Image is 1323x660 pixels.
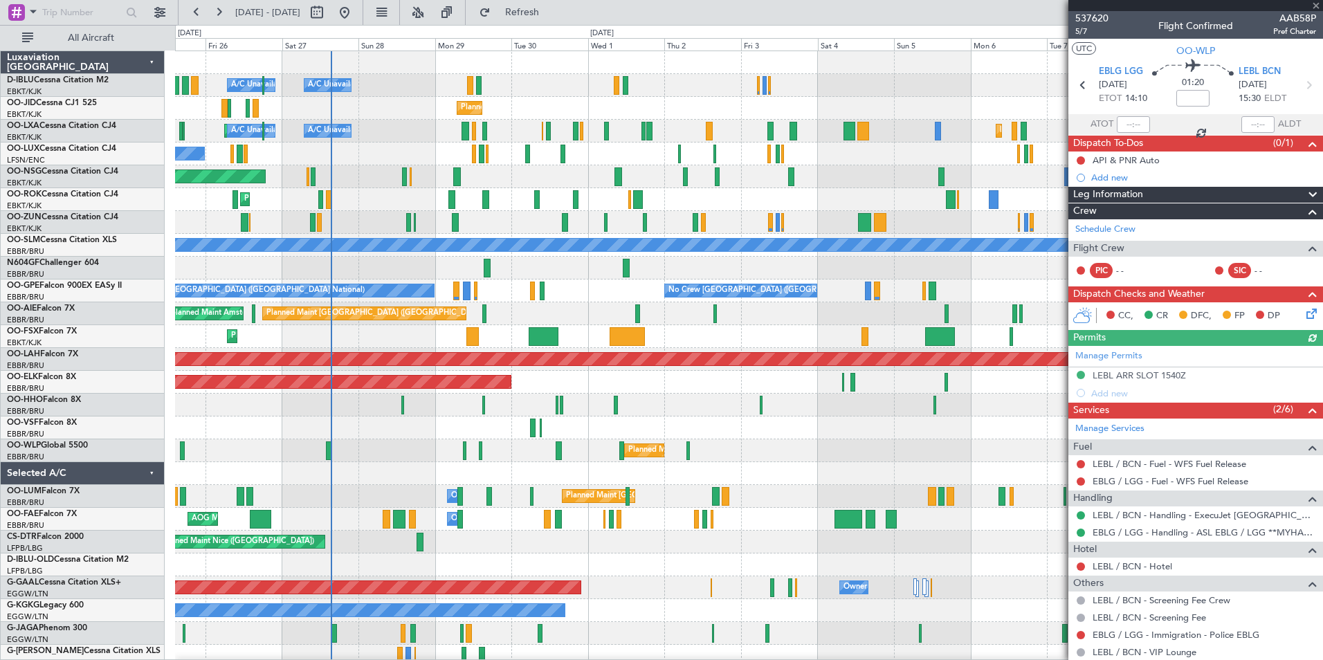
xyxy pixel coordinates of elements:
div: Wed 1 [588,38,665,51]
a: EGGW/LTN [7,612,48,622]
div: Planned Maint Kortrijk-[GEOGRAPHIC_DATA] [231,326,392,347]
a: OO-FAEFalcon 7X [7,510,77,518]
a: EBBR/BRU [7,269,44,279]
a: EBKT/KJK [7,223,42,234]
a: OO-LUXCessna Citation CJ4 [7,145,116,153]
span: D-IBLU [7,76,34,84]
span: D-IBLU-OLD [7,556,54,564]
div: Fri 3 [741,38,818,51]
div: [DATE] [590,28,614,39]
div: Flight Confirmed [1158,19,1233,33]
span: OO-LUM [7,487,42,495]
span: 15:30 [1239,92,1261,106]
span: OO-FAE [7,510,39,518]
span: Crew [1073,203,1097,219]
div: - - [1254,264,1286,277]
a: OO-WLPGlobal 5500 [7,441,88,450]
a: OO-AIEFalcon 7X [7,304,75,313]
a: OO-LXACessna Citation CJ4 [7,122,116,130]
span: G-JAGA [7,624,39,632]
span: Refresh [493,8,551,17]
div: Planned Maint Kortrijk-[GEOGRAPHIC_DATA] [1000,120,1161,141]
a: OO-NSGCessna Citation CJ4 [7,167,118,176]
div: [DATE] [178,28,201,39]
a: LFPB/LBG [7,543,43,553]
span: OO-FSX [7,327,39,336]
span: OO-JID [7,99,36,107]
span: ATOT [1091,118,1113,131]
div: A/C Unavailable [GEOGRAPHIC_DATA] ([GEOGRAPHIC_DATA] National) [231,120,489,141]
span: OO-GPE [7,282,39,290]
span: G-GAAL [7,578,39,587]
a: OO-LAHFalcon 7X [7,350,78,358]
div: Planned Maint Kortrijk-[GEOGRAPHIC_DATA] [244,189,405,210]
a: EBBR/BRU [7,497,44,508]
a: OO-SLMCessna Citation XLS [7,236,117,244]
div: Sat 4 [818,38,895,51]
span: Dispatch Checks and Weather [1073,286,1205,302]
span: CS-DTR [7,533,37,541]
span: Hotel [1073,542,1097,558]
a: G-KGKGLegacy 600 [7,601,84,609]
span: Services [1073,403,1109,419]
span: OO-ZUN [7,213,42,221]
a: EBLG / LGG - Immigration - Police EBLG [1093,629,1259,641]
a: EBBR/BRU [7,246,44,257]
span: [DATE] [1239,78,1267,92]
a: LEBL / BCN - Hotel [1093,560,1172,572]
span: N604GF [7,259,39,267]
div: Thu 2 [664,38,741,51]
span: OO-ELK [7,373,38,381]
div: Add new [1091,172,1316,183]
a: EBKT/KJK [7,338,42,348]
span: OO-LAH [7,350,40,358]
a: N604GFChallenger 604 [7,259,99,267]
div: Sun 5 [894,38,971,51]
span: OO-ROK [7,190,42,199]
span: Pref Charter [1273,26,1316,37]
div: Sat 27 [282,38,359,51]
div: Planned Maint Nice ([GEOGRAPHIC_DATA]) [160,531,314,552]
a: EBBR/BRU [7,383,44,394]
span: CR [1156,309,1168,323]
span: (2/6) [1273,402,1293,416]
a: EBBR/BRU [7,315,44,325]
a: OO-ROKCessna Citation CJ4 [7,190,118,199]
div: Planned Maint Milan (Linate) [628,440,728,461]
span: [DATE] [1099,78,1127,92]
a: OO-VSFFalcon 8X [7,419,77,427]
span: Handling [1073,491,1113,506]
input: Trip Number [42,2,122,23]
a: LEBL / BCN - Handling - ExecuJet [GEOGRAPHIC_DATA] [PERSON_NAME]/BCN [1093,509,1316,521]
div: Mon 29 [435,38,512,51]
a: G-[PERSON_NAME]Cessna Citation XLS [7,647,161,655]
span: 537620 [1075,11,1108,26]
div: A/C Unavailable [308,120,365,141]
a: LFPB/LBG [7,566,43,576]
div: Planned Maint Kortrijk-[GEOGRAPHIC_DATA] [461,98,622,118]
span: All Aircraft [36,33,146,43]
a: LEBL / BCN - Fuel - WFS Fuel Release [1093,458,1246,470]
a: EBLG / LGG - Handling - ASL EBLG / LGG **MYHANDLING** [1093,526,1316,538]
button: All Aircraft [15,27,150,49]
span: OO-AIE [7,304,37,313]
span: 01:20 [1182,76,1204,90]
span: EBLG LGG [1099,65,1143,79]
span: OO-HHO [7,396,43,404]
a: OO-GPEFalcon 900EX EASy II [7,282,122,290]
a: OO-FSXFalcon 7X [7,327,77,336]
div: Planned Maint [GEOGRAPHIC_DATA] ([GEOGRAPHIC_DATA] National) [566,486,816,506]
span: Leg Information [1073,187,1143,203]
div: Owner [843,577,867,598]
div: API & PNR Auto [1093,154,1160,166]
a: EBBR/BRU [7,406,44,416]
div: Planned Maint [GEOGRAPHIC_DATA] ([GEOGRAPHIC_DATA]) [266,303,484,324]
a: EBKT/KJK [7,132,42,143]
span: Fuel [1073,439,1092,455]
a: CS-DTRFalcon 2000 [7,533,84,541]
span: Others [1073,576,1104,592]
button: Refresh [473,1,556,24]
a: LEBL / BCN - Screening Fee Crew [1093,594,1230,606]
span: OO-NSG [7,167,42,176]
a: EGGW/LTN [7,634,48,645]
